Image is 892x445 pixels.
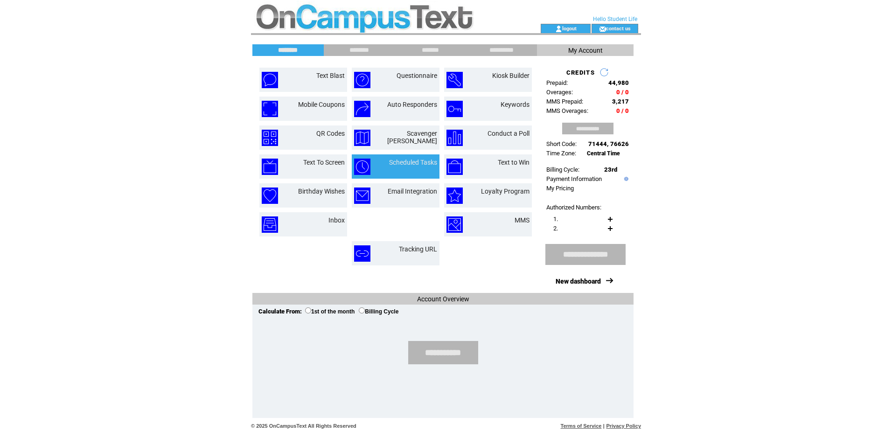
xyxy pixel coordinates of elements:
[492,72,530,79] a: Kiosk Builder
[251,423,356,429] span: © 2025 OnCampusText All Rights Reserved
[397,72,437,79] a: Questionnaire
[262,72,278,88] img: text-blast.png
[387,101,437,108] a: Auto Responders
[354,245,370,262] img: tracking-url.png
[354,159,370,175] img: scheduled-tasks.png
[562,25,577,31] a: logout
[354,188,370,204] img: email-integration.png
[305,308,355,315] label: 1st of the month
[262,188,278,204] img: birthday-wishes.png
[566,69,595,76] span: CREDITS
[599,25,606,33] img: contact_us_icon.gif
[546,140,577,147] span: Short Code:
[446,216,463,233] img: mms.png
[298,188,345,195] a: Birthday Wishes
[262,216,278,233] img: inbox.png
[546,175,602,182] a: Payment Information
[546,166,579,173] span: Billing Cycle:
[604,166,617,173] span: 23rd
[316,72,345,79] a: Text Blast
[446,101,463,117] img: keywords.png
[546,204,601,211] span: Authorized Numbers:
[608,79,629,86] span: 44,980
[546,79,568,86] span: Prepaid:
[553,225,558,232] span: 2.
[498,159,530,166] a: Text to Win
[616,89,629,96] span: 0 / 0
[262,130,278,146] img: qr-codes.png
[354,130,370,146] img: scavenger-hunt.png
[616,107,629,114] span: 0 / 0
[587,150,620,157] span: Central Time
[262,159,278,175] img: text-to-screen.png
[546,150,576,157] span: Time Zone:
[501,101,530,108] a: Keywords
[354,72,370,88] img: questionnaire.png
[488,130,530,137] a: Conduct a Poll
[305,307,311,313] input: 1st of the month
[446,72,463,88] img: kiosk-builder.png
[606,25,631,31] a: contact us
[622,177,628,181] img: help.gif
[546,89,573,96] span: Overages:
[446,159,463,175] img: text-to-win.png
[387,130,437,145] a: Scavenger [PERSON_NAME]
[262,101,278,117] img: mobile-coupons.png
[328,216,345,224] a: Inbox
[298,101,345,108] a: Mobile Coupons
[612,98,629,105] span: 3,217
[446,130,463,146] img: conduct-a-poll.png
[553,216,558,222] span: 1.
[481,188,530,195] a: Loyalty Program
[556,278,601,285] a: New dashboard
[603,423,605,429] span: |
[588,140,629,147] span: 71444, 76626
[546,107,588,114] span: MMS Overages:
[546,98,583,105] span: MMS Prepaid:
[354,101,370,117] img: auto-responders.png
[359,308,398,315] label: Billing Cycle
[555,25,562,33] img: account_icon.gif
[568,47,603,54] span: My Account
[258,308,302,315] span: Calculate From:
[388,188,437,195] a: Email Integration
[593,16,637,22] span: Hello Student Life
[417,295,469,303] span: Account Overview
[359,307,365,313] input: Billing Cycle
[399,245,437,253] a: Tracking URL
[546,185,574,192] a: My Pricing
[606,423,641,429] a: Privacy Policy
[446,188,463,204] img: loyalty-program.png
[303,159,345,166] a: Text To Screen
[515,216,530,224] a: MMS
[389,159,437,166] a: Scheduled Tasks
[316,130,345,137] a: QR Codes
[561,423,602,429] a: Terms of Service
